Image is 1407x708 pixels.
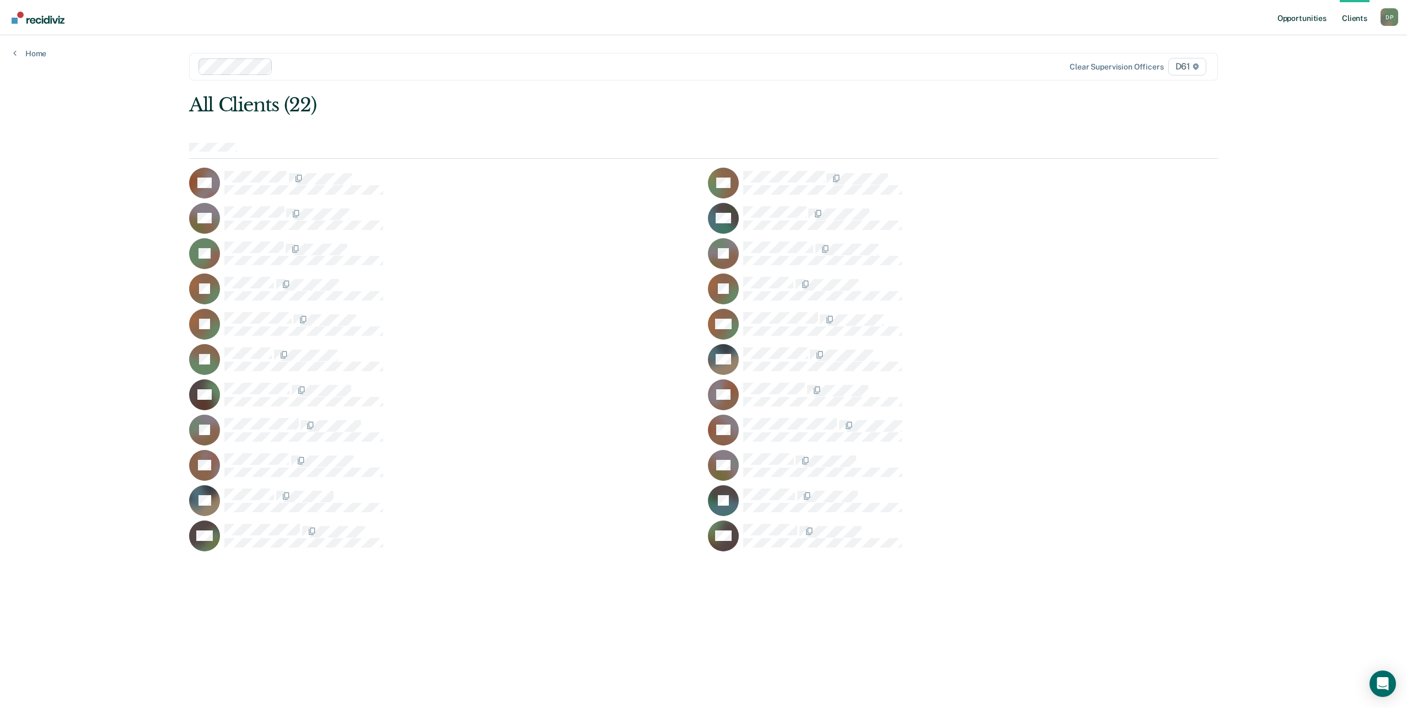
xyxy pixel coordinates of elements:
[12,12,65,24] img: Recidiviz
[1070,62,1163,72] div: Clear supervision officers
[1381,8,1398,26] button: Profile dropdown button
[189,94,1012,116] div: All Clients (22)
[1168,58,1206,76] span: D61
[13,49,46,58] a: Home
[1381,8,1398,26] div: D P
[1370,671,1396,697] div: Open Intercom Messenger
